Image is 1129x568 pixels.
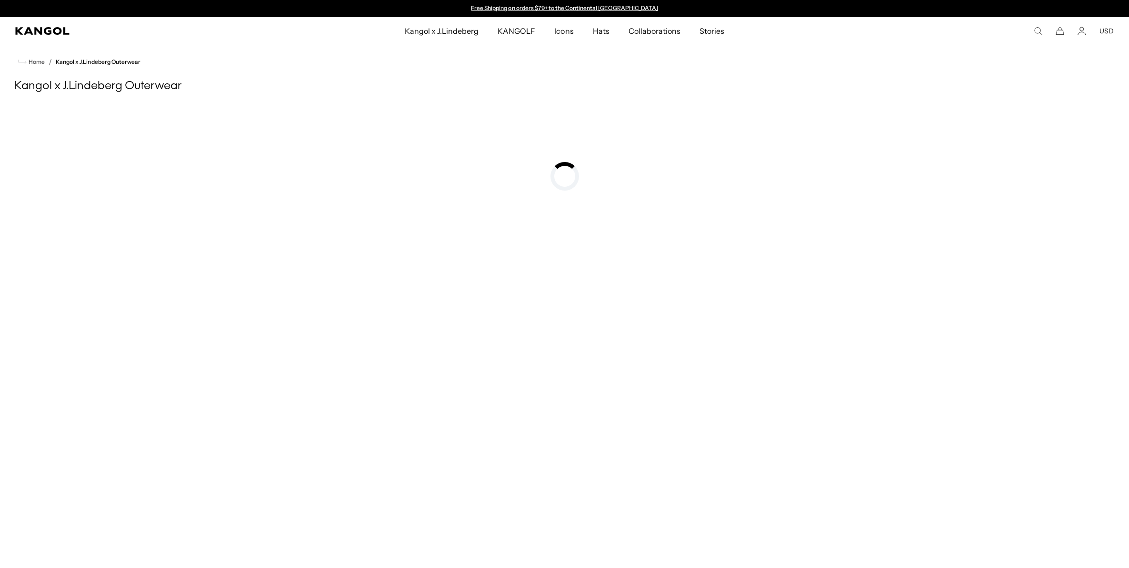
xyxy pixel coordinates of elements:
div: Announcement [467,5,663,12]
a: Stories [690,17,734,45]
span: Icons [554,17,573,45]
a: Account [1078,27,1086,35]
span: Collaborations [629,17,680,45]
a: Hats [583,17,619,45]
span: Hats [593,17,609,45]
a: Collaborations [619,17,690,45]
span: Home [27,59,45,65]
a: KANGOLF [488,17,545,45]
button: USD [1099,27,1114,35]
slideshow-component: Announcement bar [467,5,663,12]
button: Cart [1056,27,1064,35]
a: Icons [545,17,583,45]
span: KANGOLF [498,17,535,45]
a: Home [18,58,45,66]
a: Kangol [15,27,269,35]
h1: Kangol x J.Lindeberg Outerwear [14,79,1115,93]
div: 1 of 2 [467,5,663,12]
a: Kangol x J.Lindeberg [395,17,489,45]
span: Kangol x J.Lindeberg [405,17,479,45]
span: Stories [699,17,724,45]
summary: Search here [1034,27,1042,35]
a: Kangol x J.Lindeberg Outerwear [56,59,140,65]
a: Free Shipping on orders $79+ to the Continental [GEOGRAPHIC_DATA] [471,4,658,11]
li: / [45,56,52,68]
